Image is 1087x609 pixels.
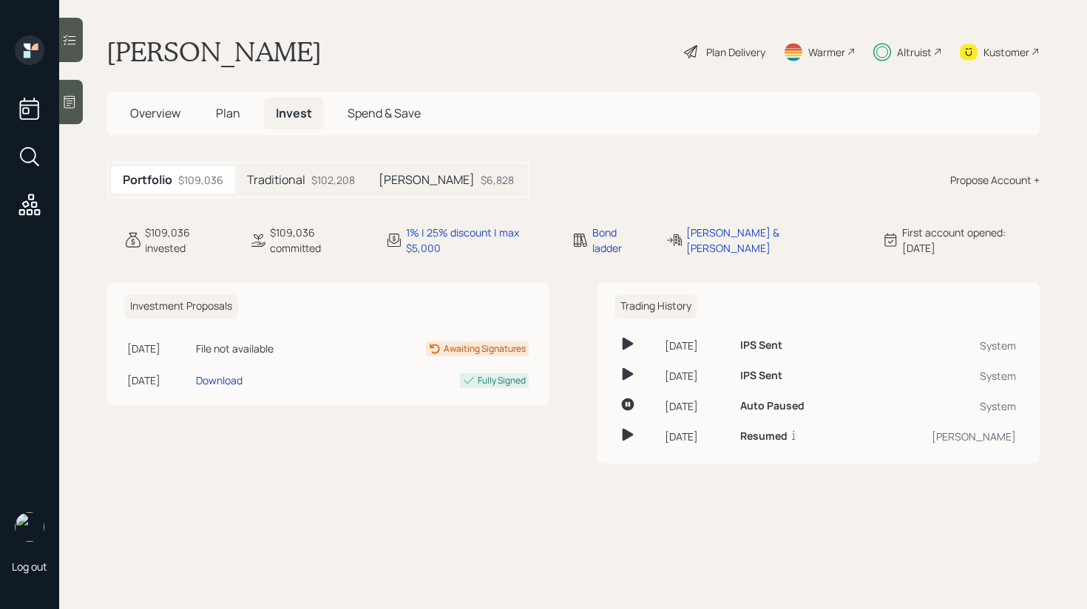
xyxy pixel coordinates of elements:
div: System [867,368,1016,384]
h1: [PERSON_NAME] [106,35,322,68]
div: [PERSON_NAME] [867,429,1016,444]
span: Invest [276,105,312,121]
div: $109,036 committed [270,225,367,256]
div: [DATE] [665,398,728,414]
div: [DATE] [665,368,728,384]
div: [DATE] [127,372,190,388]
div: Bond ladder [592,225,648,256]
h6: IPS Sent [740,339,782,352]
div: 1% | 25% discount | max $5,000 [406,225,555,256]
div: Warmer [808,44,845,60]
h5: Portfolio [123,173,172,187]
div: System [867,398,1016,414]
span: Overview [130,105,180,121]
div: $6,828 [481,172,514,188]
h5: Traditional [247,173,305,187]
div: [DATE] [127,341,190,356]
h6: Resumed [740,430,788,443]
div: Log out [12,559,47,574]
img: retirable_logo.png [15,512,44,542]
div: First account opened: [DATE] [902,225,1040,256]
h5: [PERSON_NAME] [379,173,475,187]
span: Spend & Save [348,105,421,121]
div: Awaiting Signatures [444,342,526,355]
div: Plan Delivery [706,44,765,60]
h6: Auto Paused [740,400,805,412]
div: [DATE] [665,338,728,353]
div: $109,036 [178,172,223,188]
div: Fully Signed [478,374,526,387]
h6: Investment Proposals [124,294,238,319]
div: Kustomer [983,44,1029,60]
div: [DATE] [665,429,728,444]
div: $102,208 [311,172,355,188]
div: System [867,338,1016,353]
div: $109,036 invested [145,225,231,256]
div: File not available [196,341,337,356]
div: Altruist [897,44,932,60]
div: Download [196,372,243,388]
h6: IPS Sent [740,370,782,382]
div: Propose Account + [950,172,1040,188]
span: Plan [216,105,240,121]
div: [PERSON_NAME] & [PERSON_NAME] [686,225,864,256]
h6: Trading History [614,294,697,319]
